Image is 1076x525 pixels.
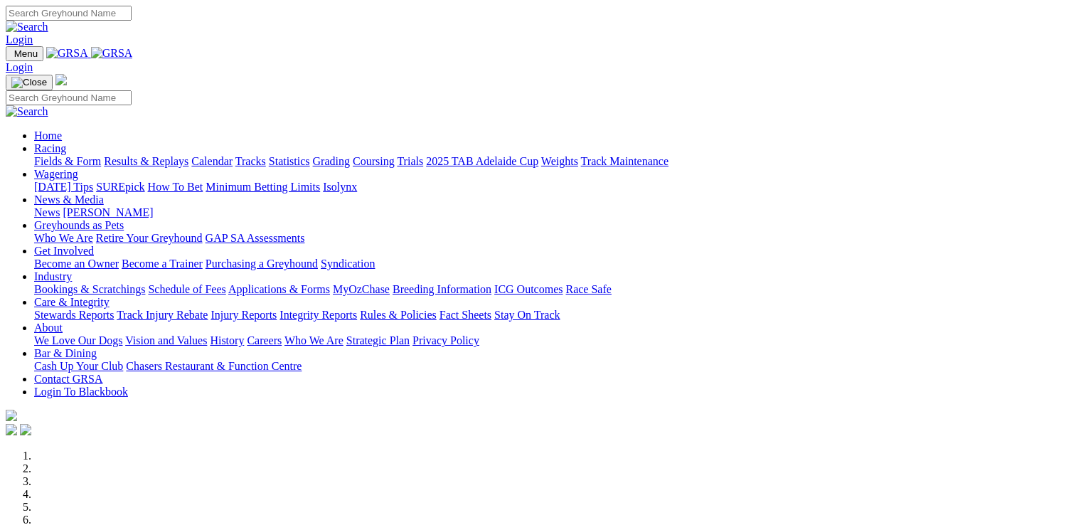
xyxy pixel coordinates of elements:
[228,283,330,295] a: Applications & Forms
[323,181,357,193] a: Isolynx
[34,219,124,231] a: Greyhounds as Pets
[34,206,1070,219] div: News & Media
[206,181,320,193] a: Minimum Betting Limits
[34,232,1070,245] div: Greyhounds as Pets
[6,90,132,105] input: Search
[34,322,63,334] a: About
[494,283,563,295] a: ICG Outcomes
[6,46,43,61] button: Toggle navigation
[122,258,203,270] a: Become a Trainer
[125,334,207,346] a: Vision and Values
[333,283,390,295] a: MyOzChase
[104,155,188,167] a: Results & Replays
[34,206,60,218] a: News
[34,232,93,244] a: Who We Are
[34,193,104,206] a: News & Media
[247,334,282,346] a: Careers
[117,309,208,321] a: Track Injury Rebate
[494,309,560,321] a: Stay On Track
[34,142,66,154] a: Racing
[360,309,437,321] a: Rules & Policies
[206,232,305,244] a: GAP SA Assessments
[346,334,410,346] a: Strategic Plan
[34,360,123,372] a: Cash Up Your Club
[34,245,94,257] a: Get Involved
[269,155,310,167] a: Statistics
[34,283,145,295] a: Bookings & Scratchings
[397,155,423,167] a: Trials
[91,47,133,60] img: GRSA
[313,155,350,167] a: Grading
[34,347,97,359] a: Bar & Dining
[34,270,72,282] a: Industry
[96,181,144,193] a: SUREpick
[34,181,1070,193] div: Wagering
[565,283,611,295] a: Race Safe
[34,283,1070,296] div: Industry
[34,360,1070,373] div: Bar & Dining
[11,77,47,88] img: Close
[211,309,277,321] a: Injury Reports
[235,155,266,167] a: Tracks
[206,258,318,270] a: Purchasing a Greyhound
[34,296,110,308] a: Care & Integrity
[148,283,225,295] a: Schedule of Fees
[210,334,244,346] a: History
[34,386,128,398] a: Login To Blackbook
[191,155,233,167] a: Calendar
[20,424,31,435] img: twitter.svg
[34,334,1070,347] div: About
[34,155,101,167] a: Fields & Form
[34,168,78,180] a: Wagering
[55,74,67,85] img: logo-grsa-white.png
[6,21,48,33] img: Search
[34,334,122,346] a: We Love Our Dogs
[46,47,88,60] img: GRSA
[34,309,1070,322] div: Care & Integrity
[6,75,53,90] button: Toggle navigation
[96,232,203,244] a: Retire Your Greyhound
[34,309,114,321] a: Stewards Reports
[6,33,33,46] a: Login
[6,424,17,435] img: facebook.svg
[6,6,132,21] input: Search
[6,410,17,421] img: logo-grsa-white.png
[440,309,491,321] a: Fact Sheets
[541,155,578,167] a: Weights
[34,155,1070,168] div: Racing
[34,258,119,270] a: Become an Owner
[126,360,302,372] a: Chasers Restaurant & Function Centre
[321,258,375,270] a: Syndication
[34,373,102,385] a: Contact GRSA
[14,48,38,59] span: Menu
[6,61,33,73] a: Login
[412,334,479,346] a: Privacy Policy
[353,155,395,167] a: Coursing
[34,129,62,142] a: Home
[581,155,668,167] a: Track Maintenance
[393,283,491,295] a: Breeding Information
[34,181,93,193] a: [DATE] Tips
[63,206,153,218] a: [PERSON_NAME]
[6,105,48,118] img: Search
[279,309,357,321] a: Integrity Reports
[34,258,1070,270] div: Get Involved
[284,334,343,346] a: Who We Are
[148,181,203,193] a: How To Bet
[426,155,538,167] a: 2025 TAB Adelaide Cup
